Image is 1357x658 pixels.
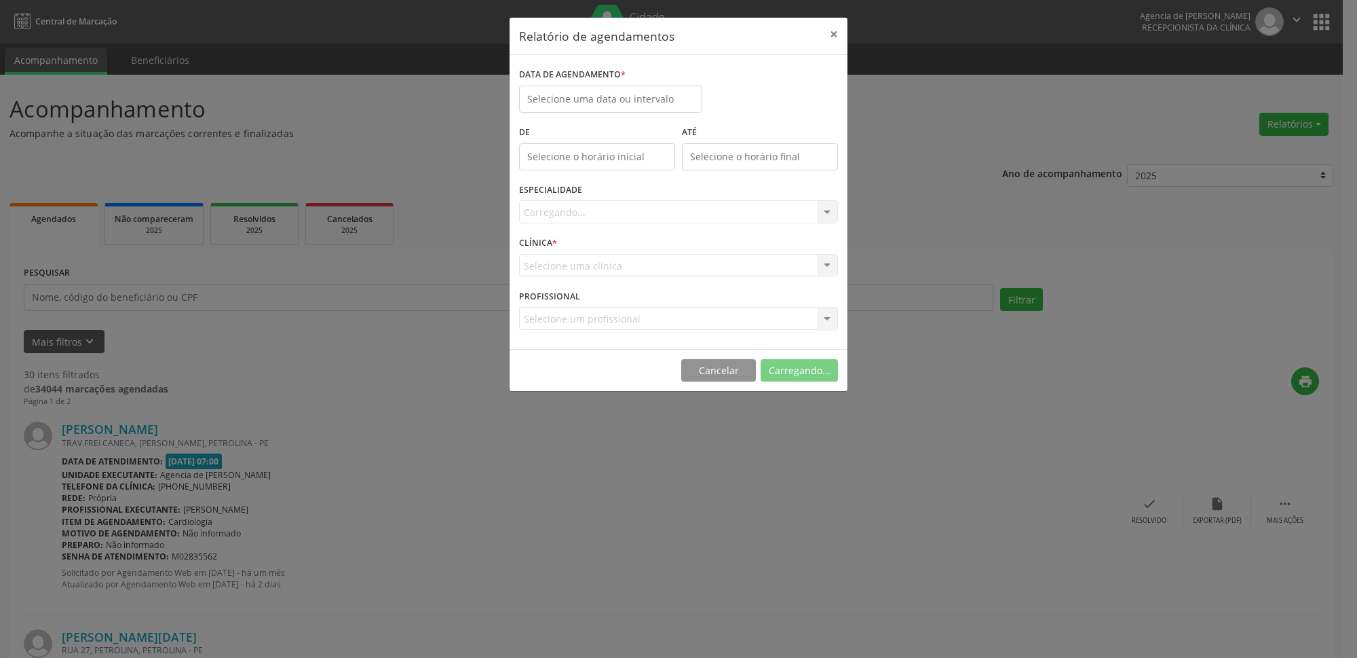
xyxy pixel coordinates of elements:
[682,122,838,143] label: ATÉ
[519,27,674,45] h5: Relatório de agendamentos
[519,122,675,143] label: De
[820,18,847,51] button: Close
[519,86,702,113] input: Selecione uma data ou intervalo
[519,286,580,307] label: PROFISSIONAL
[682,143,838,170] input: Selecione o horário final
[519,65,626,86] label: DATA DE AGENDAMENTO
[519,143,675,170] input: Selecione o horário inicial
[681,359,756,382] button: Cancelar
[761,359,838,382] button: Carregando...
[519,180,582,201] label: ESPECIALIDADE
[519,233,557,254] label: CLÍNICA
